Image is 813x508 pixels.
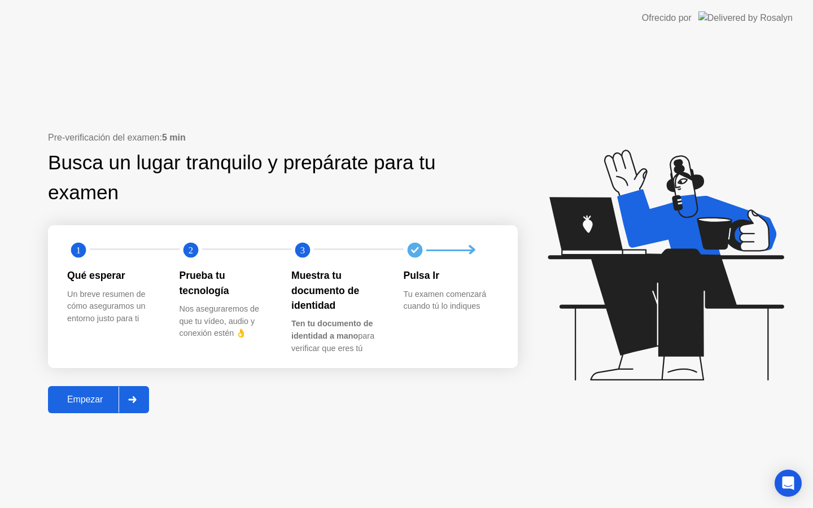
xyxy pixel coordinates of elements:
img: Delivered by Rosalyn [698,11,793,24]
text: 1 [76,245,81,256]
div: Empezar [51,395,119,405]
div: Muestra tu documento de identidad [291,268,386,313]
button: Empezar [48,386,149,413]
div: para verificar que eres tú [291,318,386,354]
text: 2 [188,245,193,256]
div: Nos aseguraremos de que tu vídeo, audio y conexión estén 👌 [180,303,274,340]
b: Ten tu documento de identidad a mano [291,319,373,340]
div: Qué esperar [67,268,161,283]
div: Open Intercom Messenger [775,470,802,497]
div: Prueba tu tecnología [180,268,274,298]
text: 3 [300,245,305,256]
div: Tu examen comenzará cuando tú lo indiques [404,288,498,313]
div: Ofrecido por [642,11,692,25]
b: 5 min [162,133,186,142]
div: Busca un lugar tranquilo y prepárate para tu examen [48,148,446,208]
div: Pulsa Ir [404,268,498,283]
div: Un breve resumen de cómo aseguramos un entorno justo para ti [67,288,161,325]
div: Pre-verificación del examen: [48,131,518,144]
